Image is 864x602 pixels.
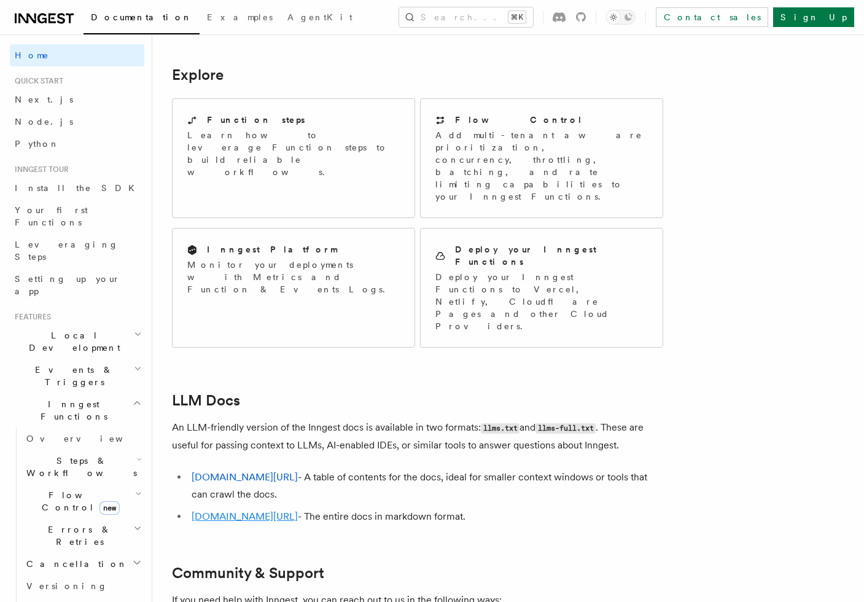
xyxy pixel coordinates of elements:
kbd: ⌘K [508,11,526,23]
span: Local Development [10,329,134,354]
span: Setting up your app [15,274,120,296]
li: - The entire docs in markdown format. [188,508,663,525]
a: LLM Docs [172,392,240,409]
a: Setting up your app [10,268,144,302]
button: Errors & Retries [21,518,144,553]
span: AgentKit [287,12,352,22]
button: Search...⌘K [399,7,533,27]
span: Events & Triggers [10,364,134,388]
h2: Inngest Platform [207,243,337,256]
span: Leveraging Steps [15,240,119,262]
a: Contact sales [656,7,768,27]
a: Deploy your Inngest FunctionsDeploy your Inngest Functions to Vercel, Netlify, Cloudflare Pages a... [420,228,663,348]
span: Inngest Functions [10,398,133,423]
span: Your first Functions [15,205,88,227]
h2: Function steps [207,114,305,126]
button: Steps & Workflows [21,450,144,484]
button: Events & Triggers [10,359,144,393]
p: Learn how to leverage Function steps to build reliable workflows. [187,129,400,178]
p: An LLM-friendly version of the Inngest docs is available in two formats: and . These are useful f... [172,419,663,454]
span: Documentation [91,12,192,22]
a: [DOMAIN_NAME][URL] [192,471,298,483]
span: Features [10,312,51,322]
span: Overview [26,434,153,444]
a: Inngest PlatformMonitor your deployments with Metrics and Function & Events Logs. [172,228,415,348]
a: Flow ControlAdd multi-tenant aware prioritization, concurrency, throttling, batching, and rate li... [420,98,663,218]
a: Home [10,44,144,66]
a: Next.js [10,88,144,111]
h2: Deploy your Inngest Functions [455,243,648,268]
span: Node.js [15,117,73,127]
h2: Flow Control [455,114,583,126]
p: Add multi-tenant aware prioritization, concurrency, throttling, batching, and rate limiting capab... [435,129,648,203]
a: Install the SDK [10,177,144,199]
button: Inngest Functions [10,393,144,428]
p: Monitor your deployments with Metrics and Function & Events Logs. [187,259,400,295]
a: Documentation [84,4,200,34]
span: Python [15,139,60,149]
a: Your first Functions [10,199,144,233]
a: Leveraging Steps [10,233,144,268]
a: Versioning [21,575,144,597]
button: Flow Controlnew [21,484,144,518]
span: Next.js [15,95,73,104]
span: Install the SDK [15,183,142,193]
code: llms.txt [481,423,520,434]
span: Home [15,49,49,61]
span: Examples [207,12,273,22]
span: Versioning [26,581,107,591]
span: Cancellation [21,558,128,570]
span: new [99,501,120,515]
li: - A table of contents for the docs, ideal for smaller context windows or tools that can crawl the... [188,469,663,503]
button: Cancellation [21,553,144,575]
a: Function stepsLearn how to leverage Function steps to build reliable workflows. [172,98,415,218]
p: Deploy your Inngest Functions to Vercel, Netlify, Cloudflare Pages and other Cloud Providers. [435,271,648,332]
span: Quick start [10,76,63,86]
span: Inngest tour [10,165,69,174]
span: Errors & Retries [21,523,133,548]
button: Toggle dark mode [606,10,636,25]
a: Python [10,133,144,155]
a: Explore [172,66,224,84]
span: Steps & Workflows [21,455,137,479]
a: Overview [21,428,144,450]
button: Local Development [10,324,144,359]
a: AgentKit [280,4,360,33]
a: Examples [200,4,280,33]
span: Flow Control [21,489,135,514]
a: [DOMAIN_NAME][URL] [192,510,298,522]
code: llms-full.txt [535,423,596,434]
a: Sign Up [773,7,854,27]
a: Node.js [10,111,144,133]
a: Community & Support [172,565,324,582]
